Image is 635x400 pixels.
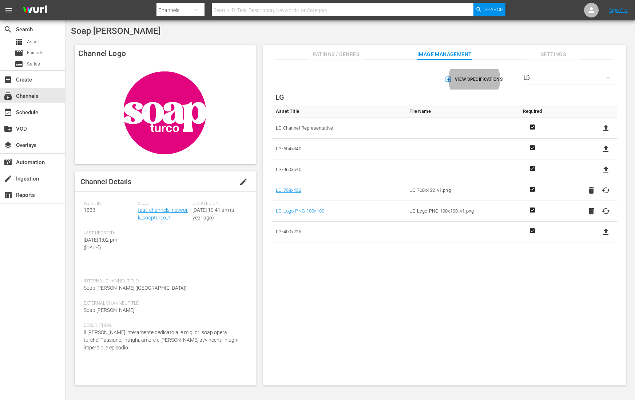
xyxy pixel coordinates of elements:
h4: Channel Logo [75,45,256,62]
span: LG [275,93,284,102]
svg: Required [528,165,537,172]
td: LG-Logo-PNG-100x100_v1.png [406,201,518,222]
span: Series [27,60,40,68]
span: Channel Details [80,177,131,186]
th: File Name [406,105,518,118]
span: menu [4,6,13,15]
span: View Specifications [446,76,503,83]
button: edit [235,173,252,191]
span: Create [4,75,12,84]
span: Asset [27,38,39,45]
div: LG [524,68,617,88]
span: LG-400x225 [276,227,402,237]
span: Soap [PERSON_NAME] [84,307,134,313]
a: Sign Out [609,7,628,13]
span: Ratings / Genres [309,50,363,59]
span: Episode [15,49,23,58]
img: Soap Turco [75,62,256,164]
span: edit [239,178,248,186]
th: Required [519,105,547,118]
svg: Required [528,207,537,213]
span: Automation [4,158,12,167]
span: 1883 [84,207,95,213]
span: LG-604x340 [276,144,402,154]
button: View Specifications [443,69,505,90]
th: Asset Title [272,105,406,118]
span: Settings [526,50,581,59]
a: LG-768x432 [276,186,301,195]
span: Il [PERSON_NAME] interamente dedicato alle migliori soap opera turche! Passione, intrighi, amore ... [84,329,238,351]
svg: Required [528,186,537,193]
span: Last Updated: [84,230,134,236]
span: Description: [84,323,243,329]
img: ans4CAIJ8jUAAAAAAAAAAAAAAAAAAAAAAAAgQb4GAAAAAAAAAAAAAAAAAAAAAAAAJMjXAAAAAAAAAAAAAAAAAAAAAAAAgAT5G... [17,2,52,19]
span: Internal Channel Title: [84,278,243,284]
span: LG Channel Representative [276,123,402,133]
span: Wurl ID: [84,201,134,207]
td: LG-768x432_v1.png [406,180,518,201]
a: LG-Logo-PNG-100x100 [276,206,324,216]
span: Schedule [4,108,12,117]
span: Search [484,3,504,16]
span: Search [4,25,12,34]
span: Series [15,60,23,68]
span: Created On: [193,201,243,207]
span: VOD [4,124,12,133]
span: LG-960x540 [276,165,402,174]
span: Ingestion [4,174,12,183]
span: Image Management [417,50,472,59]
span: Slug: [138,201,188,207]
span: Overlays [4,141,12,150]
span: Soap [PERSON_NAME] ([GEOGRAPHIC_DATA]) [84,285,187,291]
span: Episode [27,49,43,56]
svg: Required [528,124,537,130]
svg: Required [528,144,537,151]
span: External Channel Title: [84,301,243,306]
a: fast_channels_network_soapturco_1 [138,207,188,221]
button: Search [473,3,505,16]
span: [DATE] 10:41 am (a year ago) [193,207,234,221]
span: Asset [15,37,23,46]
span: Reports [4,191,12,199]
span: Soap [PERSON_NAME] [71,26,161,36]
svg: Required [528,227,537,234]
span: [DATE] 1:02 pm ([DATE]) [84,237,117,250]
span: Channels [4,92,12,100]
